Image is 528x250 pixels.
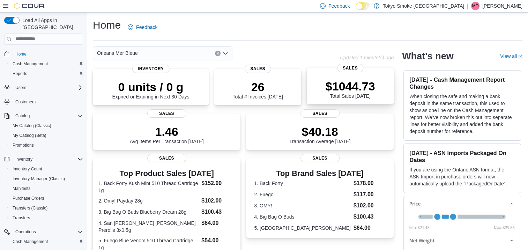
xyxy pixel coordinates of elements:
dd: $178.00 [354,179,386,187]
button: Inventory Count [7,164,86,174]
button: Purchase Orders [7,193,86,203]
div: Transaction Average [DATE] [289,125,351,144]
p: [PERSON_NAME] [482,2,522,10]
h3: Top Product Sales [DATE] [98,169,235,178]
span: My Catalog (Beta) [10,131,83,140]
dd: $64.00 [354,224,386,232]
span: Inventory Count [10,165,83,173]
dd: $64.00 [201,219,235,227]
img: Cova [14,2,45,9]
span: Cash Management [10,60,83,68]
a: Manifests [10,184,33,193]
dt: 4. Big Bag O Buds [254,213,350,220]
button: Clear input [215,51,221,56]
span: Load All Apps in [GEOGRAPHIC_DATA] [20,17,83,31]
button: Inventory Manager (Classic) [7,174,86,184]
a: View allExternal link [500,53,522,59]
button: Home [1,49,86,59]
button: Inventory [1,154,86,164]
span: Sales [147,154,186,162]
div: Avg Items Per Transaction [DATE] [130,125,204,144]
span: Transfers [10,214,83,222]
a: Purchase Orders [10,194,47,203]
a: Inventory Manager (Classic) [10,175,68,183]
button: Catalog [13,112,32,120]
span: Users [15,85,26,90]
input: Dark Mode [356,2,370,10]
a: Customers [13,98,38,106]
button: Operations [1,227,86,237]
span: Transfers (Classic) [13,205,47,211]
dd: $117.00 [354,190,386,199]
span: Users [13,83,83,92]
span: Inventory Manager (Classic) [10,175,83,183]
span: Reports [13,71,27,76]
p: 26 [232,80,283,94]
span: My Catalog (Beta) [13,133,46,138]
p: 1.46 [130,125,204,139]
p: $40.18 [289,125,351,139]
p: If you are using the Ontario ASN format, the ASN Import in purchase orders will now automatically... [409,166,515,187]
span: Sales [300,109,340,118]
span: Cash Management [13,239,48,244]
button: Promotions [7,140,86,150]
a: My Catalog (Classic) [10,122,54,130]
button: Users [1,83,86,93]
button: Manifests [7,184,86,193]
dt: 4. San [PERSON_NAME] [PERSON_NAME] Prerolls 3x0.5g [98,220,199,234]
span: Customers [15,99,36,105]
span: Transfers [13,215,30,221]
span: Transfers (Classic) [10,204,83,212]
a: My Catalog (Beta) [10,131,49,140]
dd: $100.43 [201,208,235,216]
dt: 3. Big Bag O Buds Blueberry Dream 28g [98,208,199,215]
span: Operations [15,229,36,235]
a: Transfers (Classic) [10,204,50,212]
button: Catalog [1,111,86,121]
dd: $54.00 [201,236,235,245]
h1: Home [93,18,121,32]
span: Inventory Count [13,166,42,172]
span: Home [15,51,27,57]
div: Milo Demelo [471,2,479,10]
button: Cash Management [7,237,86,247]
a: Feedback [125,20,160,34]
a: Inventory Count [10,165,45,173]
dt: 1. Back Forty [254,180,350,187]
h3: Top Brand Sales [DATE] [254,169,386,178]
h2: What's new [402,51,453,62]
span: Cash Management [10,237,83,246]
a: Cash Management [10,237,51,246]
button: Transfers [7,213,86,223]
a: Reports [10,69,30,78]
span: Catalog [13,112,83,120]
dt: 5. [GEOGRAPHIC_DATA][PERSON_NAME] [254,225,350,231]
p: Tokyo Smoke [GEOGRAPHIC_DATA] [383,2,464,10]
button: Reports [7,69,86,79]
dt: 2. Fuego [254,191,350,198]
dd: $102.00 [354,201,386,210]
dd: $100.43 [354,213,386,221]
button: Customers [1,97,86,107]
a: Home [13,50,29,58]
span: Home [13,50,83,58]
span: Inventory [15,156,32,162]
span: Promotions [13,142,34,148]
button: Users [13,83,29,92]
h3: [DATE] - ASN Imports Packaged On Dates [409,149,515,163]
button: Operations [13,228,39,236]
span: Manifests [10,184,83,193]
dt: 1. Back Forty Kush Mint 510 Thread Cartridge 1g [98,180,199,194]
button: Open list of options [223,51,228,56]
span: My Catalog (Classic) [13,123,51,128]
dd: $152.00 [201,179,235,187]
p: $1044.73 [326,79,375,93]
span: Sales [245,65,271,73]
button: My Catalog (Classic) [7,121,86,131]
span: Cash Management [13,61,48,67]
span: Orleans Mer Bleue [97,49,138,57]
dd: $102.00 [201,197,235,205]
dt: 3. OMY! [254,202,350,209]
div: Expired or Expiring in Next 30 Days [112,80,189,100]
